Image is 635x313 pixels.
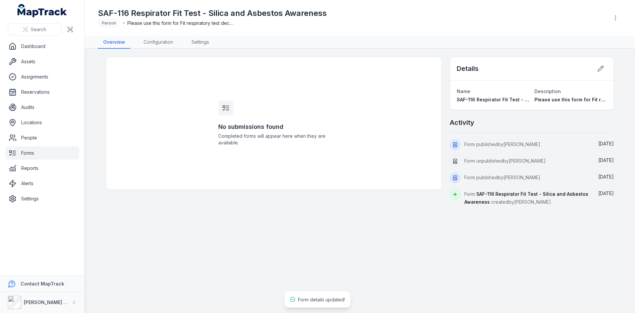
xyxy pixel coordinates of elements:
span: Completed forms will appear here when they are available. [218,133,329,146]
span: Search [31,26,46,33]
a: Assignments [5,70,79,83]
span: [DATE] [598,174,614,180]
h2: Details [457,64,479,73]
time: 9/9/2025, 4:48:55 PM [598,157,614,163]
a: Audits [5,101,79,114]
a: Configuration [138,36,178,49]
button: Search [8,23,61,36]
span: Name [457,88,470,94]
a: Settings [5,192,79,205]
span: SAF-116 Respirator Fit Test - Silica and Asbestos Awareness [464,191,588,205]
span: Form unpublished by [PERSON_NAME] [464,158,546,164]
a: Assets [5,55,79,68]
time: 9/9/2025, 4:49:44 PM [598,141,614,146]
a: Overview [98,36,130,49]
span: Form published by [PERSON_NAME] [464,141,540,147]
span: Form created by [PERSON_NAME] [464,191,588,205]
h3: No submissions found [218,122,329,131]
a: Settings [186,36,214,49]
span: [DATE] [598,141,614,146]
span: [DATE] [598,157,614,163]
a: Reservations [5,85,79,99]
div: Person [98,19,120,28]
span: Description [534,88,561,94]
a: Locations [5,116,79,129]
a: People [5,131,79,144]
strong: Contact MapTrack [21,281,64,287]
span: [DATE] [598,190,614,196]
a: Dashboard [5,40,79,53]
a: Forms [5,146,79,160]
a: Reports [5,162,79,175]
span: Form published by [PERSON_NAME] [464,175,540,180]
time: 9/9/2025, 4:44:38 PM [598,174,614,180]
time: 9/9/2025, 4:34:16 PM [598,190,614,196]
span: Please use this form for Fit respiratory test declaration [127,20,233,26]
span: SAF-116 Respirator Fit Test - Silica and Asbestos Awareness [457,97,598,102]
h1: SAF-116 Respirator Fit Test - Silica and Asbestos Awareness [98,8,327,19]
a: Alerts [5,177,79,190]
strong: [PERSON_NAME] Group [24,299,78,305]
h2: Activity [450,118,474,127]
span: Form details updated! [298,297,345,302]
a: MapTrack [18,4,67,17]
